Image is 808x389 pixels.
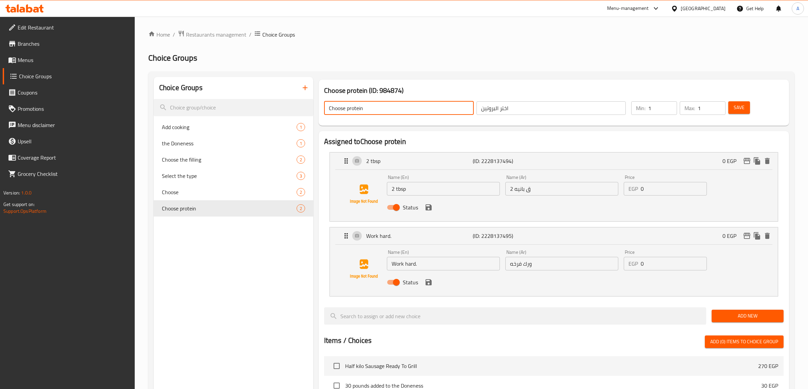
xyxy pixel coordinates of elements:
a: Support.OpsPlatform [3,207,46,216]
span: 2 [297,189,305,196]
button: save [424,202,434,212]
a: Menus [3,52,135,68]
button: delete [762,156,772,166]
p: Work hard. [366,232,473,240]
span: Half kilo Sausage Ready To Grill [345,362,758,370]
span: Menus [18,56,130,64]
span: Version: [3,188,20,197]
li: / [249,30,251,39]
h2: Assigned to Choose protein [324,137,784,147]
span: Choose protein [162,204,297,212]
span: Coupons [18,88,130,97]
p: 0 EGP [722,232,742,240]
input: Please enter price [641,257,707,270]
button: edit [742,231,752,241]
p: (ID: 2228137494) [473,157,544,165]
button: Add (0) items to choice group [705,335,784,348]
div: Choices [297,156,305,164]
button: delete [762,231,772,241]
span: Add (0) items to choice group [710,337,778,346]
h2: Items / Choices [324,335,372,346]
button: Add New [712,310,784,322]
div: Select the type3 [154,168,313,184]
span: A [796,5,799,12]
p: EGP [628,260,638,268]
p: 0 EGP [722,157,742,165]
li: Expand2 tbspName (En)Name (Ar)PriceEGPStatussave [324,149,784,224]
div: Choose2 [154,184,313,200]
p: 2 tbsp [366,157,473,165]
a: Grocery Checklist [3,166,135,182]
div: Choose protein2 [154,200,313,217]
input: Enter name Ar [505,257,618,270]
h2: Choice Groups [159,83,203,93]
li: ExpandWork hard.Name (En)Name (Ar)PriceEGPStatussave [324,224,784,299]
div: Choices [297,188,305,196]
div: Expand [330,227,778,244]
button: save [424,277,434,287]
button: Save [728,101,750,114]
p: 270 EGP [758,362,778,370]
a: Choice Groups [3,68,135,84]
p: (ID: 2228137495) [473,232,544,240]
span: 1 [297,140,305,147]
img: Work hard. [342,247,386,291]
div: Expand [330,152,778,169]
div: Choices [297,123,305,131]
span: Branches [18,40,130,48]
a: Branches [3,36,135,52]
span: Save [734,103,745,112]
a: Edit Restaurant [3,19,135,36]
span: Upsell [18,137,130,145]
a: Upsell [3,133,135,149]
nav: breadcrumb [148,30,794,39]
span: Edit Restaurant [18,23,130,32]
span: Choose the filling [162,156,297,164]
button: edit [742,156,752,166]
span: 1.0.0 [21,188,32,197]
a: Restaurants management [178,30,246,39]
span: Menu disclaimer [18,121,130,129]
input: Enter name En [387,182,500,196]
input: search [324,307,706,325]
span: 2 [297,205,305,212]
div: Choices [297,139,305,147]
a: Coverage Report [3,149,135,166]
input: Please enter price [641,182,707,196]
span: Get support on: [3,200,35,209]
a: Coupons [3,84,135,101]
span: Add New [717,312,778,320]
input: Enter name En [387,257,500,270]
span: Select choice [330,359,344,373]
span: Restaurants management [186,30,246,39]
input: Enter name Ar [505,182,618,196]
span: Choose [162,188,297,196]
div: [GEOGRAPHIC_DATA] [681,5,726,12]
div: Choose the filling2 [154,151,313,168]
span: Status [403,278,418,286]
p: Min: [636,104,645,112]
div: Menu-management [607,4,649,13]
span: the Doneness [162,139,297,147]
a: Menu disclaimer [3,117,135,133]
span: Grocery Checklist [18,170,130,178]
span: Coverage Report [18,153,130,162]
p: Max: [684,104,695,112]
p: EGP [628,185,638,193]
span: Select the type [162,172,297,180]
span: 2 [297,157,305,163]
a: Promotions [3,101,135,117]
span: 1 [297,124,305,130]
img: 2 tbsp [342,172,386,216]
button: duplicate [752,156,762,166]
a: Home [148,30,170,39]
span: Choice Groups [148,50,197,65]
input: search [154,99,313,116]
span: Choice Groups [262,30,295,39]
span: Add cooking [162,123,297,131]
span: 3 [297,173,305,179]
span: Choice Groups [19,72,130,80]
div: Add cooking1 [154,119,313,135]
li: / [173,30,175,39]
button: duplicate [752,231,762,241]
